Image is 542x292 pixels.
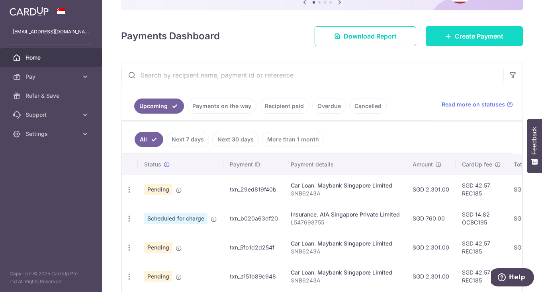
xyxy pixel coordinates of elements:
td: txn_5fb1d2d254f [223,233,284,262]
p: SNB6243A [291,190,400,197]
p: SNB6243A [291,277,400,284]
td: txn_b020a63df20 [223,204,284,233]
a: Download Report [315,26,416,46]
td: SGD 14.82 OCBC195 [456,204,507,233]
p: [EMAIL_ADDRESS][DOMAIN_NAME] [13,28,89,36]
a: Overdue [312,99,346,114]
td: SGD 42.57 REC185 [456,262,507,291]
a: Read more on statuses [442,101,513,108]
span: Download Report [344,31,397,41]
div: Car Loan. Maybank Singapore Limited [291,240,400,248]
iframe: Opens a widget where you can find more information [491,268,534,288]
span: Pending [144,184,172,195]
h4: Payments Dashboard [121,29,220,43]
a: Payments on the way [187,99,256,114]
a: Upcoming [134,99,184,114]
span: Pay [25,73,78,81]
td: SGD 2,301.00 [406,175,456,204]
td: txn_29ed819f40b [223,175,284,204]
span: Support [25,111,78,119]
span: Create Payment [455,31,503,41]
td: SGD 42.57 REC185 [456,175,507,204]
a: Cancelled [349,99,387,114]
span: Total amt. [514,161,540,168]
th: Payment ID [223,154,284,175]
td: SGD 2,301.00 [406,233,456,262]
span: Home [25,54,78,62]
span: Refer & Save [25,92,78,100]
span: Status [144,161,161,168]
p: SNB6243A [291,248,400,255]
td: SGD 42.57 REC185 [456,233,507,262]
span: Feedback [531,127,538,155]
span: Pending [144,242,172,253]
div: Insurance. AIA Singapore Private Limited [291,211,400,219]
div: Car Loan. Maybank Singapore Limited [291,182,400,190]
a: All [135,132,163,147]
td: SGD 2,301.00 [406,262,456,291]
p: L547698755 [291,219,400,226]
span: CardUp fee [462,161,492,168]
input: Search by recipient name, payment id or reference [121,62,503,88]
a: Next 7 days [166,132,209,147]
button: Feedback - Show survey [527,119,542,173]
td: SGD 760.00 [406,204,456,233]
span: Read more on statuses [442,101,505,108]
img: CardUp [10,6,49,16]
a: More than 1 month [262,132,324,147]
span: Scheduled for charge [144,213,207,224]
a: Recipient paid [260,99,309,114]
a: Next 30 days [212,132,259,147]
th: Payment details [284,154,406,175]
a: Create Payment [426,26,523,46]
td: txn_a151b89c948 [223,262,284,291]
span: Pending [144,271,172,282]
div: Car Loan. Maybank Singapore Limited [291,269,400,277]
span: Amount [413,161,433,168]
span: Settings [25,130,78,138]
